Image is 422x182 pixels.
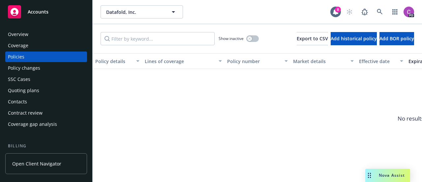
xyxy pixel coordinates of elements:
[8,85,39,96] div: Quoting plans
[404,7,414,17] img: photo
[379,35,414,42] span: Add BOR policy
[290,53,356,69] button: Market details
[142,53,225,69] button: Lines of coverage
[297,32,328,45] button: Export to CSV
[5,108,87,118] a: Contract review
[8,40,28,51] div: Coverage
[8,74,30,85] div: SSC Cases
[12,160,61,167] span: Open Client Navigator
[5,29,87,40] a: Overview
[145,58,215,65] div: Lines of coverage
[293,58,347,65] div: Market details
[8,52,24,62] div: Policies
[373,5,386,18] a: Search
[388,5,402,18] a: Switch app
[5,85,87,96] a: Quoting plans
[343,5,356,18] a: Start snowing
[95,58,132,65] div: Policy details
[8,96,27,107] div: Contacts
[365,169,410,182] button: Nova Assist
[8,108,43,118] div: Contract review
[93,53,142,69] button: Policy details
[5,63,87,73] a: Policy changes
[5,3,87,21] a: Accounts
[101,32,215,45] input: Filter by keyword...
[365,169,374,182] div: Drag to move
[101,5,183,18] button: Datafold, Inc.
[297,35,328,42] span: Export to CSV
[8,63,40,73] div: Policy changes
[225,53,290,69] button: Policy number
[359,58,396,65] div: Effective date
[335,7,341,13] div: 8
[5,52,87,62] a: Policies
[379,32,414,45] button: Add BOR policy
[5,119,87,129] a: Coverage gap analysis
[356,53,406,69] button: Effective date
[331,35,377,42] span: Add historical policy
[5,40,87,51] a: Coverage
[5,143,87,149] div: Billing
[227,58,281,65] div: Policy number
[28,9,48,15] span: Accounts
[358,5,371,18] a: Report a Bug
[379,172,405,178] span: Nova Assist
[106,9,163,16] span: Datafold, Inc.
[5,74,87,85] a: SSC Cases
[331,32,377,45] button: Add historical policy
[8,119,57,129] div: Coverage gap analysis
[8,29,28,40] div: Overview
[5,96,87,107] a: Contacts
[219,36,244,41] span: Show inactive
